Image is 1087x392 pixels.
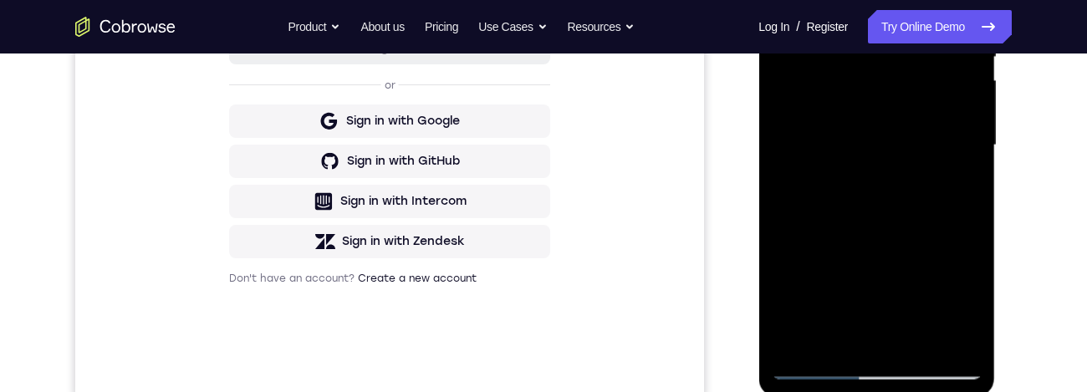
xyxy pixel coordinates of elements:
[425,10,458,43] a: Pricing
[758,10,789,43] a: Log In
[271,273,385,290] div: Sign in with Google
[164,160,465,176] input: Enter your email
[272,313,385,330] div: Sign in with GitHub
[360,10,404,43] a: About us
[75,17,176,37] a: Go to the home page
[478,10,547,43] button: Use Cases
[154,265,475,298] button: Sign in with Google
[154,305,475,339] button: Sign in with GitHub
[568,10,635,43] button: Resources
[868,10,1012,43] a: Try Online Demo
[807,10,848,43] a: Register
[154,345,475,379] button: Sign in with Intercom
[154,191,475,225] button: Sign in
[265,354,391,370] div: Sign in with Intercom
[288,10,341,43] button: Product
[306,239,324,252] p: or
[154,115,475,138] h1: Sign in to your account
[796,17,799,37] span: /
